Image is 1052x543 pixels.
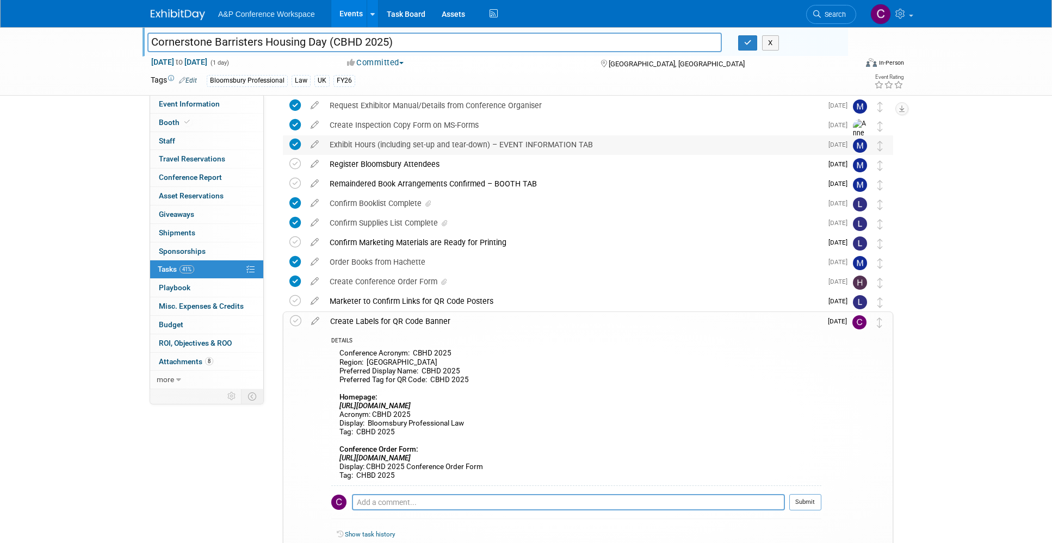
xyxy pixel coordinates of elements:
div: UK [314,75,330,86]
a: Budget [150,316,263,334]
img: ExhibitDay [151,9,205,20]
span: Asset Reservations [159,191,224,200]
span: more [157,375,174,384]
div: Conference Acronym: CBHD 2025 Region: [GEOGRAPHIC_DATA] Preferred Display Name: CBHD 2025 Preferr... [331,346,821,485]
img: Louise Morgan [853,197,867,211]
span: [DATE] [828,141,853,148]
a: edit [305,120,324,130]
span: [DATE] [828,180,853,188]
img: Christine Ritchlin [870,4,891,24]
a: Staff [150,132,263,150]
img: Christine Ritchlin [331,495,346,510]
a: edit [305,277,324,286]
a: edit [305,159,324,169]
span: [DATE] [828,121,853,129]
div: In-Person [878,59,904,67]
span: Travel Reservations [159,154,225,163]
a: Shipments [150,224,263,242]
span: to [174,58,184,66]
span: Search [821,10,846,18]
a: Booth [150,114,263,132]
span: A&P Conference Workspace [218,10,315,18]
td: Toggle Event Tabs [242,389,264,403]
span: (1 day) [209,59,229,66]
a: Giveaways [150,205,263,223]
span: Event Information [159,99,220,108]
span: Giveaways [159,210,194,219]
a: edit [305,257,324,267]
a: edit [305,218,324,228]
a: more [150,371,263,389]
div: Confirm Marketing Materials are Ready for Printing [324,233,822,252]
i: [URL][DOMAIN_NAME] [339,454,411,462]
button: Submit [789,494,821,510]
a: Sponsorships [150,242,263,260]
span: Shipments [159,228,195,237]
i: Move task [877,239,883,249]
i: Move task [877,102,883,112]
i: Move task [877,317,882,328]
div: Remaindered Book Arrangements Confirmed – BOOTH TAB [324,174,822,193]
img: Louise Morgan [853,295,867,309]
button: Committed [343,57,408,68]
span: [DATE] [828,102,853,109]
i: Move task [877,258,883,269]
div: FY26 [333,75,355,86]
span: [DATE] [828,258,853,266]
span: Tasks [158,265,194,273]
img: Louise Morgan [853,217,867,231]
div: Create Labels for QR Code Banner [325,312,821,330]
div: Confirm Booklist Complete [324,194,822,213]
span: Booth [159,118,192,127]
i: Move task [877,278,883,288]
i: Move task [877,199,883,210]
img: Matt Hambridge [853,99,867,114]
span: Attachments [159,357,213,366]
td: Tags [151,74,197,87]
a: edit [305,140,324,149]
button: X [762,35,779,51]
span: 41% [180,265,194,273]
a: Tasks41% [150,260,263,278]
div: Create Inspection Copy Form on MS-Forms [324,116,822,134]
span: Staff [159,136,175,145]
a: edit [305,198,324,208]
div: Register Bloomsbury Attendees [324,155,822,173]
div: Marketer to Confirm Links for QR Code Posters [324,292,822,310]
a: Misc. Expenses & Credits [150,297,263,315]
img: Matt Hambridge [853,256,867,270]
span: ROI, Objectives & ROO [159,339,232,347]
img: Hannah Siegel [853,276,867,290]
a: edit [305,296,324,306]
td: Personalize Event Tab Strip [222,389,242,403]
i: Move task [877,141,883,151]
span: Conference Report [159,173,222,182]
span: [DATE] [828,317,852,325]
img: Christine Ritchlin [852,315,867,329]
div: Confirm Supplies List Complete [324,214,822,232]
i: Move task [877,160,883,171]
span: Playbook [159,283,190,292]
img: Louise Morgan [853,236,867,251]
a: Attachments8 [150,353,263,371]
span: [DATE] [828,239,853,246]
a: Event Information [150,95,263,113]
span: [DATE] [828,199,853,207]
i: Move task [877,121,883,132]
div: Event Rating [874,74,904,80]
a: Playbook [150,279,263,297]
img: Matt Hambridge [853,158,867,172]
a: edit [305,179,324,189]
span: Misc. Expenses & Credits [159,302,244,310]
a: ROI, Objectives & ROO [150,334,263,352]
span: 8 [205,357,213,365]
i: Move task [877,297,883,308]
span: Budget [159,320,183,329]
img: Matt Hambridge [853,178,867,192]
i: Move task [877,180,883,190]
span: [DATE] [DATE] [151,57,208,67]
span: [GEOGRAPHIC_DATA], [GEOGRAPHIC_DATA] [609,60,745,68]
a: edit [305,238,324,247]
span: Sponsorships [159,247,206,255]
div: Order Books from Hachette [324,253,822,271]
